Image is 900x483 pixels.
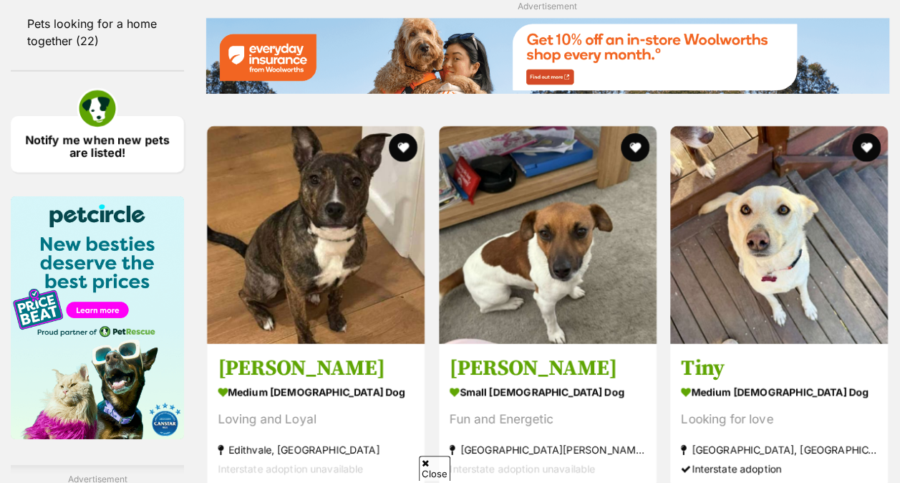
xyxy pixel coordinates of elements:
[681,354,877,381] h3: Tiny
[389,133,418,162] button: favourite
[450,409,646,429] div: Fun and Energetic
[621,133,649,162] button: favourite
[218,354,414,381] h3: [PERSON_NAME]
[681,459,877,478] div: Interstate adoption
[518,1,577,11] span: Advertisement
[11,9,184,56] a: Pets looking for a home together (22)
[681,381,877,402] strong: medium [DEMOGRAPHIC_DATA] Dog
[419,456,450,481] span: Close
[218,462,363,474] span: Interstate adoption unavailable
[205,18,889,94] img: Everyday Insurance promotional banner
[450,439,646,459] strong: [GEOGRAPHIC_DATA][PERSON_NAME][GEOGRAPHIC_DATA]
[450,462,595,474] span: Interstate adoption unavailable
[681,409,877,429] div: Looking for love
[681,439,877,459] strong: [GEOGRAPHIC_DATA], [GEOGRAPHIC_DATA]
[439,126,657,344] img: Odie - Jack Russell Terrier Dog
[207,126,425,344] img: Tasha - Staffordshire Bull Terrier Dog
[218,409,414,429] div: Loving and Loyal
[205,18,889,97] a: Everyday Insurance promotional banner
[11,116,184,173] a: Notify me when new pets are listed!
[218,381,414,402] strong: medium [DEMOGRAPHIC_DATA] Dog
[450,354,646,381] h3: [PERSON_NAME]
[670,126,888,344] img: Tiny - Australian Kelpie Dog
[11,196,184,439] img: Pet Circle promo banner
[852,133,881,162] button: favourite
[218,439,414,459] strong: Edithvale, [GEOGRAPHIC_DATA]
[450,381,646,402] strong: small [DEMOGRAPHIC_DATA] Dog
